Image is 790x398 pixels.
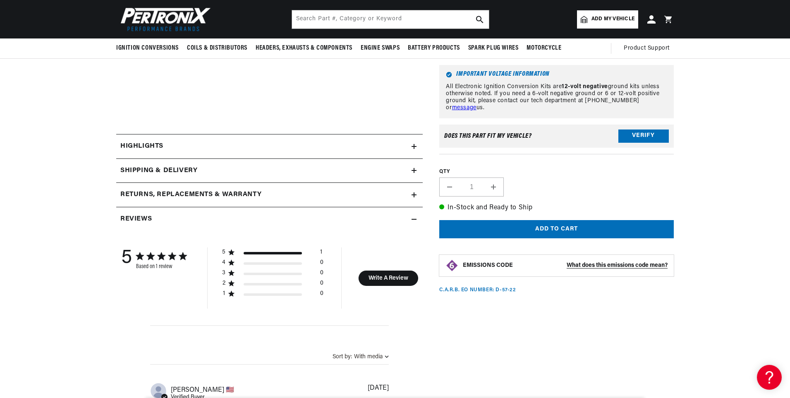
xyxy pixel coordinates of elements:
[471,10,489,29] button: search button
[320,259,323,269] div: 0
[222,290,226,297] div: 1
[445,259,459,272] img: Emissions code
[463,262,668,269] button: EMISSIONS CODEWhat does this emissions code mean?
[452,104,476,110] a: message
[527,44,561,53] span: Motorcycle
[567,262,668,269] strong: What does this emissions code mean?
[624,38,674,58] summary: Product Support
[439,287,516,294] p: C.A.R.B. EO Number: D-57-22
[463,262,513,269] strong: EMISSIONS CODE
[439,220,674,239] button: Add to cart
[468,44,519,53] span: Spark Plug Wires
[464,38,523,58] summary: Spark Plug Wires
[522,38,565,58] summary: Motorcycle
[439,203,674,213] p: In-Stock and Ready to Ship
[408,44,460,53] span: Battery Products
[136,264,187,270] div: Based on 1 review
[446,84,667,111] p: All Electronic Ignition Conversion Kits are ground kits unless otherwise noted. If you need a 6-v...
[222,269,226,277] div: 3
[222,259,323,269] div: 4 star by 0 reviews
[292,10,489,29] input: Search Part #, Category or Keyword
[120,165,197,176] h2: Shipping & Delivery
[222,269,323,280] div: 3 star by 0 reviews
[187,44,247,53] span: Coils & Distributors
[577,10,638,29] a: Add my vehicle
[116,183,423,207] summary: Returns, Replacements & Warranty
[439,168,674,175] label: QTY
[120,189,261,200] h2: Returns, Replacements & Warranty
[222,259,226,266] div: 4
[116,44,179,53] span: Ignition Conversions
[256,44,352,53] span: Headers, Exhausts & Components
[222,249,323,259] div: 5 star by 1 reviews
[120,141,163,152] h2: Highlights
[624,44,670,53] span: Product Support
[361,44,400,53] span: Engine Swaps
[320,290,323,300] div: 0
[333,354,352,360] span: Sort by:
[222,280,323,290] div: 2 star by 0 reviews
[121,247,132,270] div: 5
[320,249,322,259] div: 1
[116,134,423,158] summary: Highlights
[368,385,389,391] div: [DATE]
[358,271,418,286] button: Write A Review
[116,38,183,58] summary: Ignition Conversions
[222,290,323,300] div: 1 star by 0 reviews
[591,15,634,23] span: Add my vehicle
[357,38,404,58] summary: Engine Swaps
[183,38,251,58] summary: Coils & Distributors
[404,38,464,58] summary: Battery Products
[116,5,211,34] img: Pertronix
[222,249,226,256] div: 5
[562,84,608,90] strong: 12-volt negative
[222,280,226,287] div: 2
[446,72,667,78] h6: Important Voltage Information
[120,214,152,225] h2: Reviews
[116,159,423,183] summary: Shipping & Delivery
[116,207,423,231] summary: Reviews
[251,38,357,58] summary: Headers, Exhausts & Components
[618,129,669,142] button: Verify
[354,354,383,360] div: With media
[333,354,389,360] button: Sort by:With media
[320,280,323,290] div: 0
[171,386,234,393] span: Derick M.
[444,132,531,139] div: Does This part fit My vehicle?
[320,269,323,280] div: 0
